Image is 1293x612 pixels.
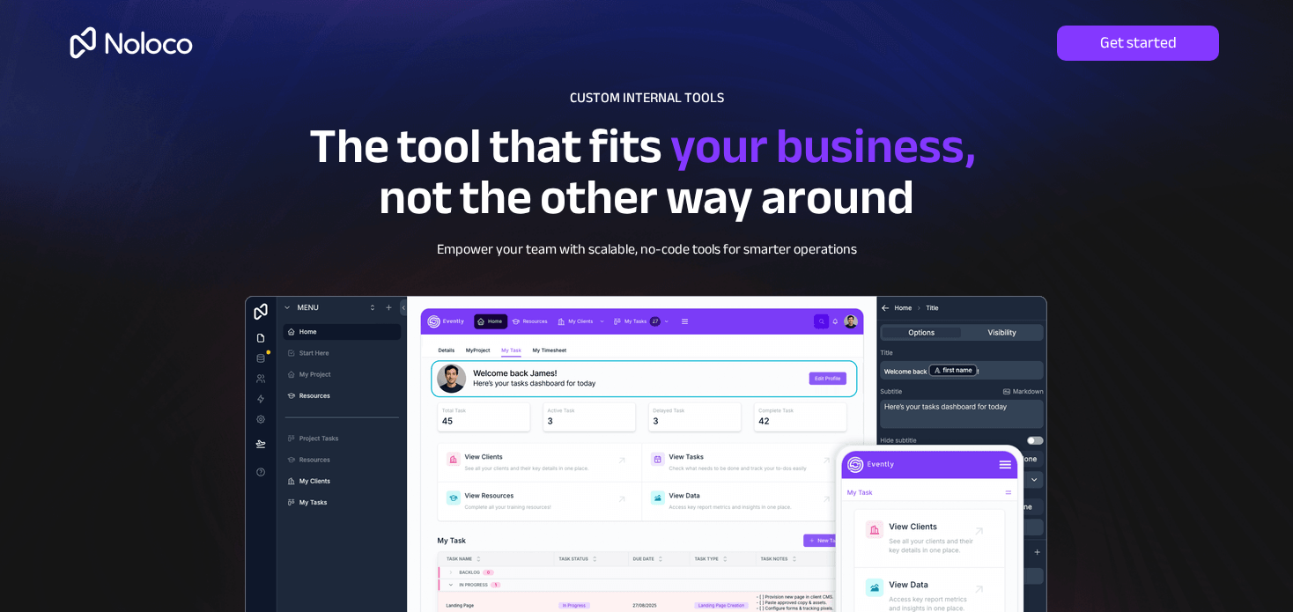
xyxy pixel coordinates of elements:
span: CUSTOM INTERNAL TOOLS [570,85,724,111]
span: not the other way around [379,151,914,243]
span: your business, [670,100,976,192]
span: Get started [1057,33,1219,53]
a: Get started [1057,26,1219,61]
span: Empower your team with scalable, no-code tools for smarter operations [437,236,857,262]
span: The tool that fits [309,100,662,192]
